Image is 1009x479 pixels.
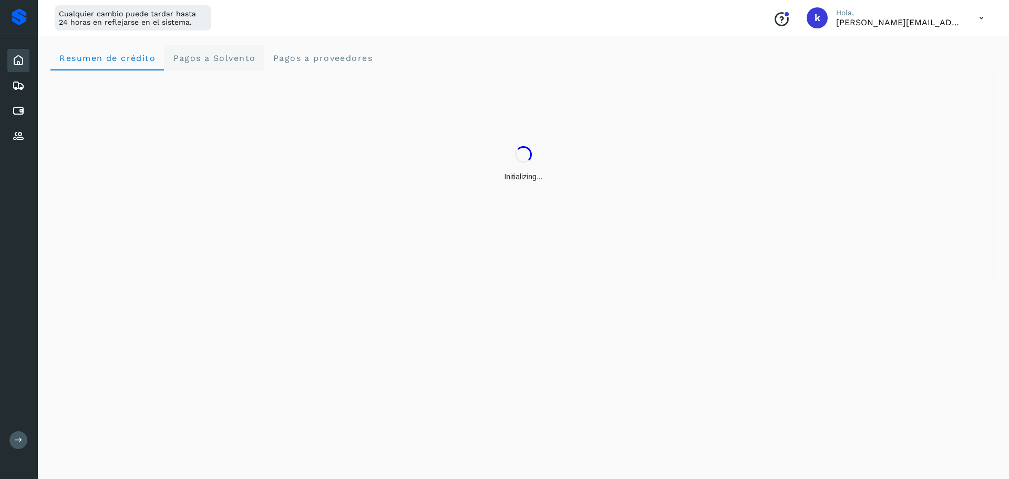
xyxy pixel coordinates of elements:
div: Embarques [7,74,29,97]
div: Cuentas por pagar [7,99,29,123]
p: Hola, [836,8,962,17]
span: Resumen de crédito [59,53,156,63]
span: Pagos a Solvento [172,53,255,63]
div: Inicio [7,49,29,72]
div: Cualquier cambio puede tardar hasta 24 horas en reflejarse en el sistema. [55,5,211,30]
span: Pagos a proveedores [272,53,373,63]
div: Proveedores [7,125,29,148]
p: karen.saucedo@53cargo.com [836,17,962,27]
